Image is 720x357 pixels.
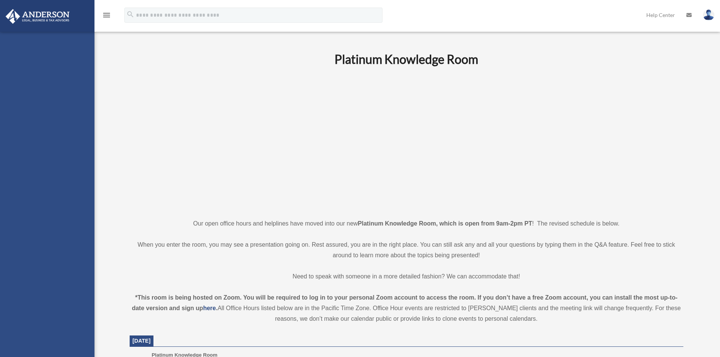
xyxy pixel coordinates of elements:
[216,305,217,311] strong: .
[126,10,135,19] i: search
[130,218,683,229] p: Our open office hours and helplines have moved into our new ! The revised schedule is below.
[293,77,520,204] iframe: 231110_Toby_KnowledgeRoom
[203,305,216,311] a: here
[3,9,72,24] img: Anderson Advisors Platinum Portal
[130,271,683,282] p: Need to speak with someone in a more detailed fashion? We can accommodate that!
[358,220,532,227] strong: Platinum Knowledge Room, which is open from 9am-2pm PT
[132,294,678,311] strong: *This room is being hosted on Zoom. You will be required to log in to your personal Zoom account ...
[130,240,683,261] p: When you enter the room, you may see a presentation going on. Rest assured, you are in the right ...
[133,338,151,344] span: [DATE]
[130,292,683,324] div: All Office Hours listed below are in the Pacific Time Zone. Office Hour events are restricted to ...
[334,52,478,66] b: Platinum Knowledge Room
[102,13,111,20] a: menu
[703,9,714,20] img: User Pic
[102,11,111,20] i: menu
